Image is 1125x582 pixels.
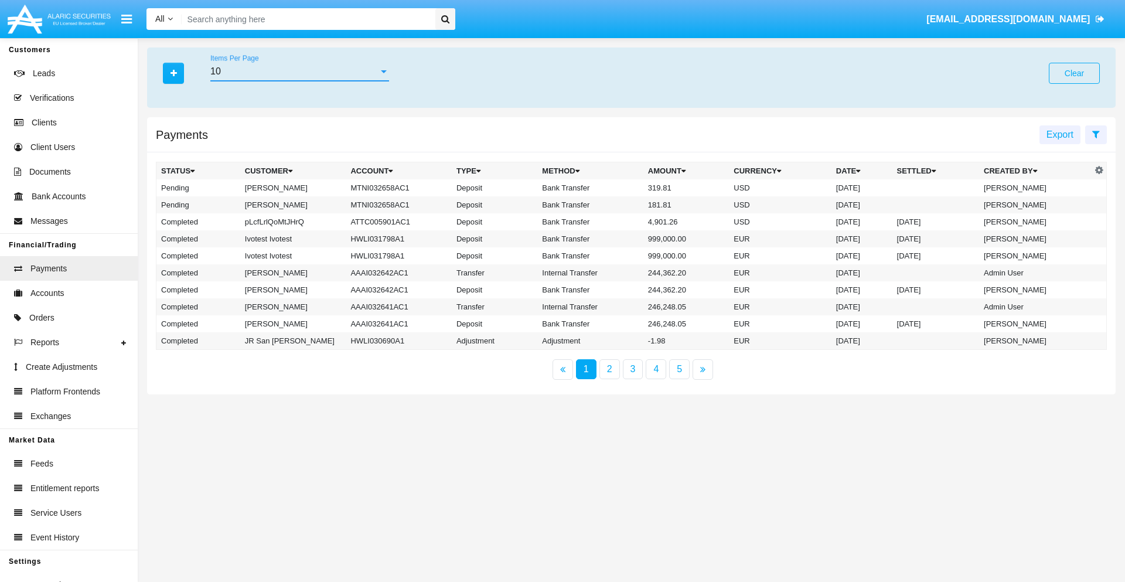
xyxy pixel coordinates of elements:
td: Transfer [452,298,537,315]
input: Search [182,8,431,30]
span: Documents [29,166,71,178]
td: [DATE] [831,213,892,230]
img: Logo image [6,2,112,36]
td: Adjustment [452,332,537,350]
td: Internal Transfer [537,264,643,281]
span: Event History [30,532,79,544]
a: 4 [646,359,666,379]
td: 244,362.20 [643,264,729,281]
td: 999,000.00 [643,247,729,264]
td: [DATE] [831,247,892,264]
td: [PERSON_NAME] [979,315,1092,332]
td: Deposit [452,230,537,247]
td: [PERSON_NAME] [240,179,346,196]
span: All [155,14,165,23]
td: [PERSON_NAME] [240,196,346,213]
td: [DATE] [892,230,979,247]
td: EUR [729,315,831,332]
button: Clear [1049,63,1100,84]
td: Bank Transfer [537,281,643,298]
th: Currency [729,162,831,180]
td: USD [729,196,831,213]
td: [PERSON_NAME] [240,264,346,281]
span: Platform Frontends [30,386,100,398]
td: Deposit [452,213,537,230]
span: Payments [30,263,67,275]
td: [DATE] [831,281,892,298]
td: 246,248.05 [643,298,729,315]
td: EUR [729,281,831,298]
td: Bank Transfer [537,179,643,196]
span: Clients [32,117,57,129]
td: Completed [156,230,240,247]
td: AAAI032641AC1 [346,298,452,315]
td: EUR [729,298,831,315]
td: AAAI032641AC1 [346,315,452,332]
td: [PERSON_NAME] [240,315,346,332]
td: Bank Transfer [537,247,643,264]
td: [PERSON_NAME] [979,196,1092,213]
th: Amount [643,162,729,180]
td: 319.81 [643,179,729,196]
td: Bank Transfer [537,230,643,247]
a: [EMAIL_ADDRESS][DOMAIN_NAME] [921,3,1110,36]
td: Admin User [979,298,1092,315]
td: ATTC005901AC1 [346,213,452,230]
td: [PERSON_NAME] [979,213,1092,230]
td: [PERSON_NAME] [240,298,346,315]
td: [PERSON_NAME] [240,281,346,298]
td: [DATE] [831,264,892,281]
a: 3 [623,359,643,379]
span: 10 [210,66,221,76]
span: Bank Accounts [32,190,86,203]
td: [PERSON_NAME] [979,179,1092,196]
td: Completed [156,332,240,350]
span: Messages [30,215,68,227]
span: Client Users [30,141,75,154]
span: Create Adjustments [26,361,97,373]
td: Deposit [452,247,537,264]
th: Status [156,162,240,180]
td: 244,362.20 [643,281,729,298]
td: HWLI031798A1 [346,230,452,247]
span: Reports [30,336,59,349]
td: Ivotest Ivotest [240,247,346,264]
td: 999,000.00 [643,230,729,247]
span: Feeds [30,458,53,470]
td: Deposit [452,179,537,196]
th: Method [537,162,643,180]
td: Completed [156,298,240,315]
td: EUR [729,230,831,247]
td: Deposit [452,196,537,213]
td: Completed [156,247,240,264]
td: [DATE] [831,298,892,315]
td: [DATE] [892,315,979,332]
td: [PERSON_NAME] [979,281,1092,298]
a: 5 [669,359,690,379]
td: USD [729,213,831,230]
nav: paginator [147,359,1116,380]
td: [DATE] [831,230,892,247]
td: Bank Transfer [537,315,643,332]
td: 246,248.05 [643,315,729,332]
td: Pending [156,196,240,213]
td: Bank Transfer [537,196,643,213]
th: Created By [979,162,1092,180]
td: Ivotest Ivotest [240,230,346,247]
span: Export [1046,130,1073,139]
span: [EMAIL_ADDRESS][DOMAIN_NAME] [926,14,1090,24]
td: AAAI032642AC1 [346,264,452,281]
span: Accounts [30,287,64,299]
td: Admin User [979,264,1092,281]
h5: Payments [156,130,208,139]
td: EUR [729,264,831,281]
td: MTNI032658AC1 [346,196,452,213]
span: Orders [29,312,54,324]
td: EUR [729,332,831,350]
td: JR San [PERSON_NAME] [240,332,346,350]
td: Bank Transfer [537,213,643,230]
td: AAAI032642AC1 [346,281,452,298]
span: Service Users [30,507,81,519]
td: -1.98 [643,332,729,350]
a: 1 [576,359,596,379]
